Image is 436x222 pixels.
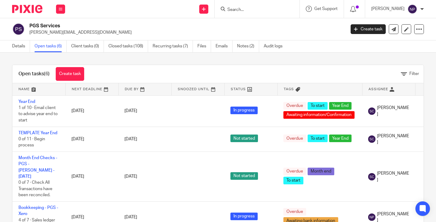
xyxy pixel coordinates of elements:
a: Emails [216,40,233,52]
span: Get Support [314,7,338,11]
td: [DATE] [65,127,118,152]
span: Not started [230,135,258,142]
a: Month End Checks - PGS - [PERSON_NAME] - [DATE] [18,156,57,179]
img: svg%3E [368,135,375,143]
a: Open tasks (6) [35,40,67,52]
img: svg%3E [368,108,375,115]
p: [PERSON_NAME][EMAIL_ADDRESS][DOMAIN_NAME] [29,29,342,36]
span: 1 of 10 · Email client to advise year end to start [18,106,58,122]
td: [DATE] [65,95,118,127]
a: Files [197,40,211,52]
h1: Open tasks [18,71,50,77]
span: 0 of 7 · Check All Transactions have been reconciled. [18,181,52,197]
img: svg%3E [368,173,375,180]
img: svg%3E [408,4,417,14]
a: Notes (2) [237,40,259,52]
span: Overdue [283,135,306,142]
span: Tags [284,87,294,91]
span: [PERSON_NAME] [377,133,409,145]
span: Status [231,87,246,91]
input: Search [227,7,281,13]
span: [DATE] [124,174,137,179]
span: Overdue [283,168,306,175]
a: Details [12,40,30,52]
span: To start [308,102,328,110]
a: Client tasks (0) [71,40,104,52]
span: In progress [230,213,258,220]
span: [DATE] [124,137,137,141]
span: To start [308,135,328,142]
a: TEMPLATE Year End [18,131,57,135]
span: Year End [329,135,352,142]
span: Filter [409,72,419,76]
span: 0 of 11 · Begin process [18,137,45,148]
span: Snoozed Until [178,87,210,91]
a: Year End [18,100,35,104]
a: Bookkeeping - PGS - Xero [18,206,58,216]
span: [DATE] [124,215,137,219]
a: Closed tasks (108) [108,40,148,52]
span: Month end [308,168,334,175]
img: svg%3E [12,23,25,36]
span: Awaiting information/Confirmation [283,111,355,119]
span: [PERSON_NAME] [377,105,409,117]
h2: PGS Services [29,23,279,29]
span: [DATE] [124,109,137,113]
span: To start [283,177,303,184]
span: Not started [230,172,258,180]
img: Pixie [12,5,42,13]
a: Audit logs [264,40,287,52]
a: Create task [351,24,386,34]
span: (6) [44,71,50,76]
a: Recurring tasks (7) [153,40,193,52]
td: [DATE] [65,152,118,202]
span: [PERSON_NAME] [377,170,409,183]
span: Overdue [283,208,306,216]
img: svg%3E [368,213,375,221]
span: Overdue [283,102,306,110]
span: In progress [230,107,258,114]
p: [PERSON_NAME] [371,6,405,12]
a: Create task [56,67,84,81]
span: Year End [329,102,352,110]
